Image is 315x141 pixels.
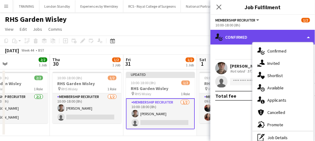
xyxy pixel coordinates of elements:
span: 09:00-18:00 (9h) [205,76,229,80]
app-job-card: 09:00-18:00 (9h)2/2RHS Garden Wisley RHS Wisley1 RoleMembership Recruiter2/209:00-18:00 (9h)[PERS... [200,72,269,123]
span: Thu [53,57,60,62]
a: Edit [17,25,29,33]
div: Updated [126,72,195,77]
span: RHS Wisley [62,87,78,91]
div: Total fee [215,93,236,99]
span: 1/2 [186,57,194,62]
div: Not rated [230,69,246,73]
button: Membership Recruiter [215,18,260,22]
span: Fri [126,57,131,62]
span: Confirmed [267,48,287,54]
div: [DATE] [5,47,19,53]
span: 1 [199,60,206,67]
span: Promote [267,122,284,127]
app-job-card: Updated10:00-18:00 (8h)1/2RHS Garden Wisley RHS Wisley1 RoleMembership Recruiter1/210:00-18:00 (8... [126,72,195,129]
h3: Job Fulfilment [210,3,315,11]
button: TRAINING [14,0,39,12]
a: Jobs [30,25,45,33]
app-card-role: Membership Recruiter1/210:00-18:00 (8h)[PERSON_NAME] [53,93,122,123]
span: 10:00-18:00 (8h) [131,80,156,85]
div: 1 Job [186,63,194,67]
h3: RHS Garden Wisley [200,81,269,86]
span: 2/2 [34,76,43,80]
span: Membership Recruiter [215,18,255,22]
a: View [2,25,16,33]
span: 10:00-18:00 (8h) [58,76,82,80]
span: Cancelled [267,110,285,115]
div: BST [38,48,44,53]
span: Jobs [33,26,42,32]
h3: RHS Garden Wisley [53,81,122,86]
span: Week 44 [20,48,36,53]
app-job-card: 10:00-18:00 (8h)1/2RHS Garden Wisley RHS Wisley1 RoleMembership Recruiter1/210:00-18:00 (8h)[PERS... [53,72,122,123]
span: Invited [267,61,280,66]
button: RCS - Royal College of Surgeons [123,0,181,12]
span: 1/2 [301,18,310,22]
span: Available [267,85,284,91]
div: 1 Job [113,63,121,67]
app-card-role: Membership Recruiter2/209:00-18:00 (9h)[PERSON_NAME][PERSON_NAME] [200,93,269,123]
button: London Standby [39,0,75,12]
span: 1/2 [181,80,190,85]
h3: RHS Garden Wisley [126,86,195,91]
span: RHS Wisley [135,92,152,96]
div: 57.1km [246,69,260,73]
span: 1/2 [112,57,121,62]
app-card-role: Membership Recruiter1/210:00-18:00 (8h)[PERSON_NAME] [126,98,195,129]
span: Comms [48,26,62,32]
div: 1 Job [39,63,47,67]
span: 1 Role [34,87,43,91]
span: Applicants [267,97,287,103]
span: 1/2 [108,76,117,80]
span: RHS Wisley [209,87,225,91]
span: 31 [125,60,131,67]
span: Edit [20,26,27,32]
div: [PERSON_NAME] [230,63,263,69]
span: 30 [52,60,60,67]
button: National Portrait Gallery (NPG) [181,0,239,12]
div: 10:00-18:00 (8h) [215,23,310,27]
button: Experiences by Wembley [75,0,123,12]
span: 2/2 [39,57,47,62]
span: View [5,26,14,32]
h1: RHS Garden Wisley [5,15,67,24]
span: 1 Role [181,92,190,96]
a: Comms [46,25,65,33]
div: Confirmed [210,30,315,45]
span: 1 Role [108,87,117,91]
span: Sat [200,57,206,62]
span: Shortlist [267,73,283,78]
